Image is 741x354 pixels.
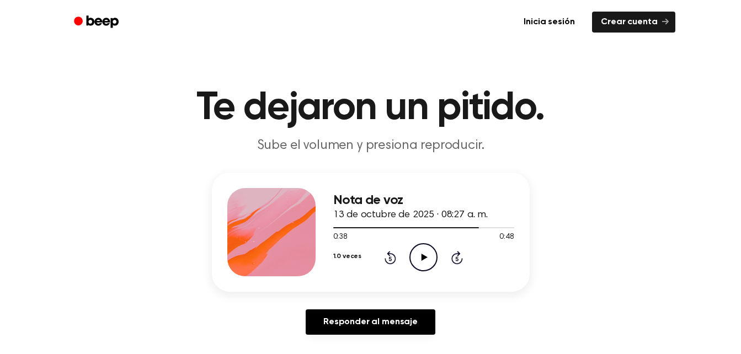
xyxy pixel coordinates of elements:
[159,137,583,155] p: Sube el volumen y presiona reproducir.
[333,232,348,243] span: 0:38
[499,232,514,243] span: 0:48
[333,193,514,208] h3: Nota de voz
[66,12,129,33] a: Pitido
[88,88,653,128] h1: Te dejaron un pitido.
[592,12,675,33] a: Crear cuenta
[306,309,435,335] a: Responder al mensaje
[333,210,488,220] span: 13 de octubre de 2025 · 08:27 a. m.
[333,247,362,266] button: 1.0 veces
[601,16,657,28] font: Crear cuenta
[513,9,585,35] a: Inicia sesión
